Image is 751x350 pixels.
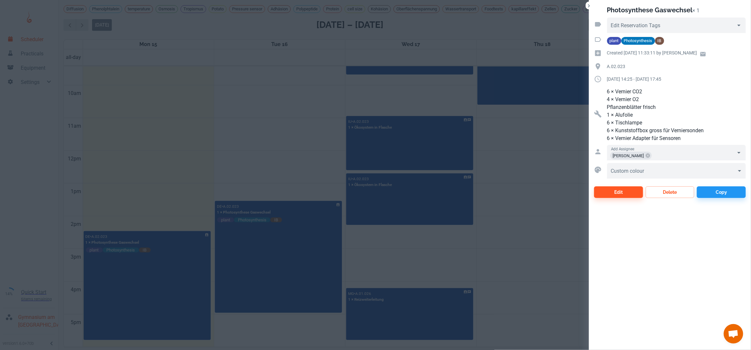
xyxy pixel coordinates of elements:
[607,96,746,103] p: 4 × Vernier O2
[610,152,647,159] span: [PERSON_NAME]
[607,63,746,70] p: A.02.023
[607,134,746,142] p: 6 × Vernier Adapter für Sensoren
[611,146,634,152] label: Add Assignee
[594,148,602,156] svg: Assigned to
[724,324,743,344] div: Chat öffnen
[607,111,746,119] p: 1 × Alufolie
[697,186,746,198] button: Copy
[607,163,746,179] div: ​
[621,38,655,44] span: Photosynthesis
[655,38,664,44] span: IB
[610,152,652,159] div: [PERSON_NAME]
[693,7,700,14] p: × 1
[594,166,602,174] svg: Custom colour
[594,186,643,198] button: Edit
[734,21,744,30] button: Open
[594,110,602,118] svg: Resources
[594,36,602,43] svg: Activity tags
[734,148,744,157] button: Open
[607,76,746,83] p: [DATE] 14:25 - [DATE] 17:45
[607,119,746,127] p: 6 × Tischlampe
[697,48,709,60] a: Email user
[594,49,602,57] svg: Creation time
[586,3,592,9] button: Close
[607,38,621,44] span: plant
[646,186,695,198] button: Delete
[594,20,602,28] svg: Reservation tags
[607,49,697,56] p: Created [DATE] 11:33:11 by [PERSON_NAME]
[607,103,746,111] p: Pflanzenblätter frisch
[594,63,602,70] svg: Location
[607,6,693,14] h2: Photosynthese Gaswechsel
[594,75,602,83] svg: Duration
[607,127,746,134] p: 6 × Kunststoffbox gross für Verniersonden
[607,88,746,96] p: 6 × Vernier CO2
